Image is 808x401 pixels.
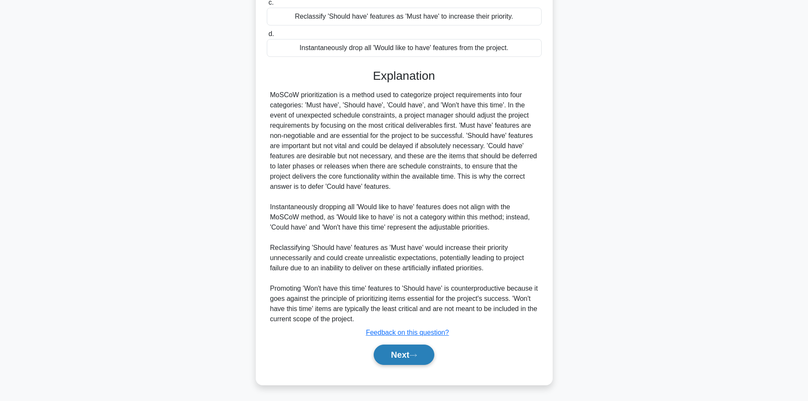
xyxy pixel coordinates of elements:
a: Feedback on this question? [366,329,449,336]
h3: Explanation [272,69,537,83]
div: Instantaneously drop all 'Would like to have' features from the project. [267,39,542,57]
div: MoSCoW prioritization is a method used to categorize project requirements into four categories: '... [270,90,538,324]
div: Reclassify 'Should have' features as 'Must have' to increase their priority. [267,8,542,25]
span: d. [268,30,274,37]
button: Next [374,345,434,365]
